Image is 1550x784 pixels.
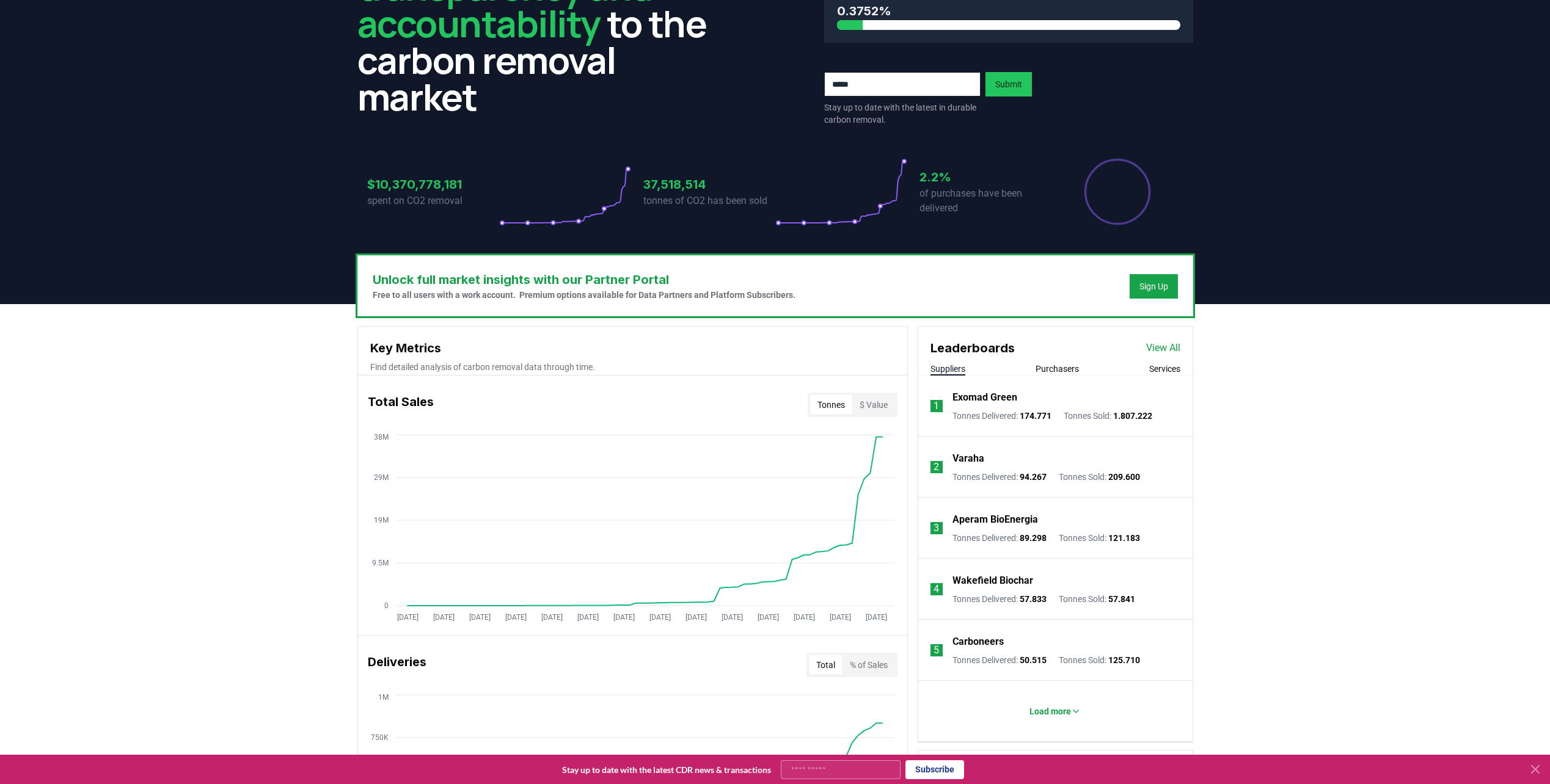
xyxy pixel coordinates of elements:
[649,613,670,622] tspan: [DATE]
[613,613,634,622] tspan: [DATE]
[829,613,850,622] tspan: [DATE]
[1059,532,1140,544] p: Tonnes Sold :
[919,168,1051,186] h3: 2.2%
[952,471,1047,483] p: Tonnes Delivered :
[1064,410,1152,422] p: Tonnes Sold :
[374,433,389,441] tspan: 38M
[373,270,795,289] h3: Unlock full market insights with our Partner Portal
[1020,411,1051,421] span: 174.771
[952,634,1004,649] a: Carboneers
[952,390,1017,405] a: Exomad Green
[433,613,454,622] tspan: [DATE]
[952,593,1047,605] p: Tonnes Delivered :
[367,194,499,208] p: spent on CO2 removal
[368,393,434,417] h3: Total Sales
[824,101,981,126] p: Stay up to date with the latest in durable carbon removal.
[1059,593,1135,605] p: Tonnes Sold :
[1036,363,1079,375] button: Purchasers
[843,655,895,675] button: % of Sales
[810,395,852,415] button: Tonnes
[1108,655,1140,665] span: 125.710
[757,613,778,622] tspan: [DATE]
[852,395,895,415] button: $ Value
[865,613,886,622] tspan: [DATE]
[952,451,984,466] a: Varaha
[1059,654,1140,666] p: Tonnes Sold :
[1020,655,1047,665] span: 50.515
[372,559,389,567] tspan: 9.5M
[809,655,843,675] button: Total
[1020,472,1047,482] span: 94.267
[1020,533,1047,543] span: 89.298
[370,339,895,357] h3: Key Metrics
[721,613,742,622] tspan: [DATE]
[930,339,1015,357] h3: Leaderboards
[469,613,490,622] tspan: [DATE]
[643,194,775,208] p: tonnes of CO2 has been sold
[919,186,1051,216] p: of purchases have been delivered
[934,582,939,597] p: 4
[934,399,939,413] p: 1
[371,733,389,742] tspan: 750K
[370,361,895,373] p: Find detailed analysis of carbon removal data through time.
[368,653,426,677] h3: Deliveries
[643,175,775,194] h3: 37,518,514
[952,512,1038,527] a: Aperam BioEnergia
[1029,705,1071,717] p: Load more
[1130,274,1178,299] button: Sign Up
[1083,158,1152,226] div: Percentage of sales delivered
[1020,699,1091,724] button: Load more
[934,460,939,474] p: 2
[685,613,706,622] tspan: [DATE]
[837,2,1180,20] h3: 0.3752%
[397,613,418,622] tspan: [DATE]
[1108,594,1135,604] span: 57.841
[1113,411,1152,421] span: 1.807.222
[378,693,389,702] tspan: 1M
[373,289,795,301] p: Free to all users with a work account. Premium options available for Data Partners and Platform S...
[1149,363,1180,375] button: Services
[952,654,1047,666] p: Tonnes Delivered :
[367,175,499,194] h3: $10,370,778,181
[952,532,1047,544] p: Tonnes Delivered :
[374,473,389,482] tspan: 29M
[952,410,1051,422] p: Tonnes Delivered :
[577,613,598,622] tspan: [DATE]
[930,363,965,375] button: Suppliers
[384,601,389,610] tspan: 0
[1108,533,1140,543] span: 121.183
[985,72,1032,96] button: Submit
[1108,472,1140,482] span: 209.600
[374,516,389,524] tspan: 19M
[541,613,562,622] tspan: [DATE]
[934,521,939,535] p: 3
[505,613,526,622] tspan: [DATE]
[793,613,814,622] tspan: [DATE]
[1059,471,1140,483] p: Tonnes Sold :
[1146,341,1180,355] a: View All
[1020,594,1047,604] span: 57.833
[1139,280,1168,292] a: Sign Up
[952,573,1033,588] a: Wakefield Biochar
[934,643,939,658] p: 5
